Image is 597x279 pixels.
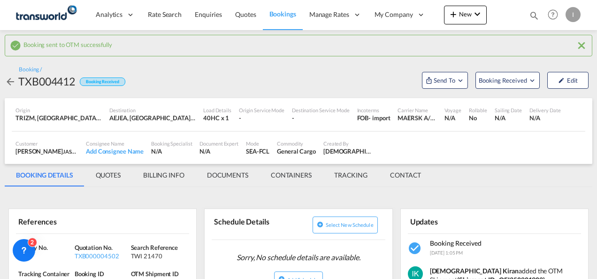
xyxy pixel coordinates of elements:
div: Help [545,7,566,23]
div: Destination [109,107,196,114]
div: [PERSON_NAME] [15,147,78,155]
div: Load Details [203,107,231,114]
div: Rollable [469,107,487,114]
div: TXB000004502 [75,252,129,260]
span: [DATE] 1:05 PM [430,250,463,256]
span: Search Reference [131,244,178,251]
span: Rate Search [148,10,182,18]
div: SEA-FCL [246,147,269,155]
div: Origin [15,107,102,114]
div: Document Expert [199,140,238,147]
img: f753ae806dec11f0841701cdfdf085c0.png [14,4,77,25]
div: Created By [323,140,372,147]
div: References [16,213,101,229]
div: N/A [199,147,238,155]
div: Delivery Date [529,107,561,114]
div: - [292,114,350,122]
md-tab-item: BILLING INFO [132,164,196,186]
span: Booking Received [479,76,528,85]
span: Booking ID [75,270,104,278]
div: Origin Service Mode [239,107,284,114]
md-pagination-wrapper: Use the left and right arrow keys to navigate between tabs [5,164,432,186]
md-icon: icon-arrow-left [5,76,16,87]
md-icon: icon-checkbox-marked-circle [10,40,21,51]
div: AEJEA, Jebel Ali, United Arab Emirates, Middle East, Middle East [109,114,196,122]
button: icon-plus-circleSelect new schedule [313,217,378,233]
span: Quotation No. [75,244,113,251]
div: Booking Received [80,77,125,86]
div: I [566,7,581,22]
md-icon: icon-chevron-down [472,8,483,20]
span: Inquiry No. [18,244,48,251]
div: Consignee Name [86,140,144,147]
md-tab-item: BOOKING DETAILS [5,164,84,186]
span: Sorry, No schedule details are available. [233,248,364,266]
div: N/A [495,114,522,122]
div: No [469,114,487,122]
div: TXB004412 [18,74,75,89]
div: icon-arrow-left [5,74,18,89]
span: Enquiries [195,10,222,18]
div: FOB [357,114,369,122]
span: Booking sent to OTM successfully [23,39,112,48]
md-tab-item: TRACKING [323,164,379,186]
div: Schedule Details [212,213,297,236]
div: Commodity [277,140,316,147]
span: Send To [433,76,456,85]
span: My Company [375,10,413,19]
div: N/A [18,252,72,260]
div: icon-magnify [529,10,539,24]
div: - import [368,114,390,122]
span: Booking Received [430,239,482,247]
div: TWI 21470 [131,252,185,260]
div: MAERSK A/S / TDWC-DUBAI [398,114,437,122]
md-tab-item: DOCUMENTS [196,164,260,186]
md-icon: icon-close [576,40,587,51]
div: Booking Specialist [151,140,192,147]
div: N/A [529,114,561,122]
span: OTM Shipment ID [131,270,179,278]
div: Destination Service Mode [292,107,350,114]
div: N/A [151,147,192,155]
div: General Cargo [277,147,316,155]
span: Bookings [269,10,296,18]
button: Open demo menu [422,72,468,89]
div: Booking / [19,66,42,74]
md-tab-item: QUOTES [84,164,132,186]
button: Open demo menu [475,72,540,89]
span: JASHANMAL NATIONAL [DOMAIN_NAME] [63,147,162,155]
div: Mode [246,140,269,147]
div: Sailing Date [495,107,522,114]
md-icon: icon-plus 400-fg [448,8,459,20]
span: Manage Rates [309,10,349,19]
span: Select new schedule [326,222,374,228]
div: 40HC x 1 [203,114,231,122]
div: Incoterms [357,107,390,114]
button: icon-pencilEdit [547,72,589,89]
button: icon-plus 400-fgNewicon-chevron-down [444,6,487,24]
div: Carrier Name [398,107,437,114]
div: Add Consignee Name [86,147,144,155]
div: TRIZM, Izmir, Türkiye, South West Asia, Asia Pacific [15,114,102,122]
div: Customer [15,140,78,147]
md-icon: icon-magnify [529,10,539,21]
md-icon: icon-plus-circle [317,221,323,228]
md-tab-item: CONTAINERS [260,164,323,186]
div: N/A [444,114,461,122]
div: Irishi Kiran [323,147,372,155]
span: Quotes [235,10,256,18]
strong: [DEMOGRAPHIC_DATA] Kiran [430,267,519,275]
md-icon: icon-checkbox-marked-circle [408,241,423,256]
div: Updates [408,213,493,229]
md-icon: icon-pencil [558,77,565,84]
div: Voyage [444,107,461,114]
span: Analytics [96,10,122,19]
span: New [448,10,483,18]
div: - [239,114,284,122]
span: Tracking Container [18,270,69,278]
md-tab-item: CONTACT [379,164,432,186]
span: Help [545,7,561,23]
